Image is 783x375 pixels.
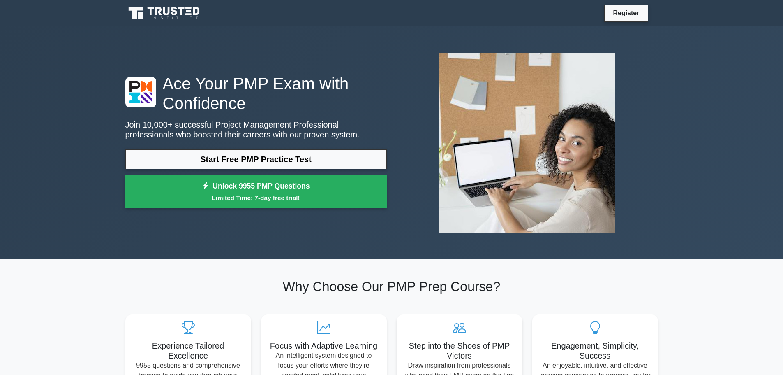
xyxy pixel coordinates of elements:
a: Register [608,8,644,18]
h5: Engagement, Simplicity, Success [539,341,651,361]
a: Start Free PMP Practice Test [125,149,387,169]
h5: Experience Tailored Excellence [132,341,245,361]
h2: Why Choose Our PMP Prep Course? [125,279,658,294]
small: Limited Time: 7-day free trial! [136,193,376,203]
h1: Ace Your PMP Exam with Confidence [125,74,387,113]
h5: Step into the Shoes of PMP Victors [403,341,516,361]
a: Unlock 9955 PMP QuestionsLimited Time: 7-day free trial! [125,175,387,208]
p: Join 10,000+ successful Project Management Professional professionals who boosted their careers w... [125,120,387,140]
h5: Focus with Adaptive Learning [268,341,380,351]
